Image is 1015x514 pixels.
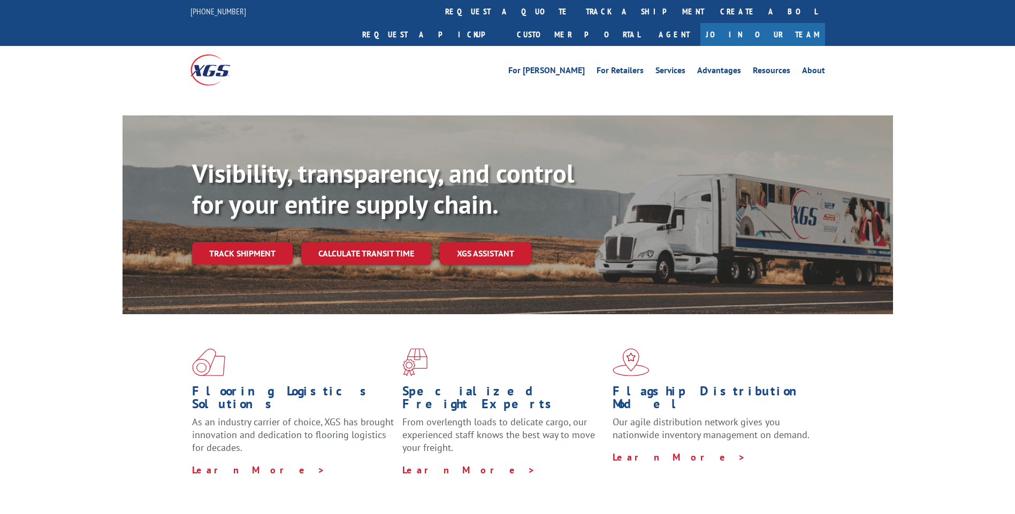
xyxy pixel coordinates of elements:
a: Learn More > [613,451,746,463]
a: For [PERSON_NAME] [508,66,585,78]
a: [PHONE_NUMBER] [190,6,246,17]
p: From overlength loads to delicate cargo, our experienced staff knows the best way to move your fr... [402,416,605,463]
a: Track shipment [192,242,293,264]
a: Calculate transit time [301,242,431,265]
a: For Retailers [597,66,644,78]
img: xgs-icon-total-supply-chain-intelligence-red [192,348,225,376]
img: xgs-icon-flagship-distribution-model-red [613,348,650,376]
h1: Specialized Freight Experts [402,385,605,416]
img: xgs-icon-focused-on-flooring-red [402,348,428,376]
h1: Flagship Distribution Model [613,385,815,416]
a: About [802,66,825,78]
h1: Flooring Logistics Solutions [192,385,394,416]
span: Our agile distribution network gives you nationwide inventory management on demand. [613,416,810,441]
a: Advantages [697,66,741,78]
a: Customer Portal [509,23,648,46]
a: Join Our Team [700,23,825,46]
a: Resources [753,66,790,78]
a: Learn More > [402,464,536,476]
a: XGS ASSISTANT [440,242,531,265]
span: As an industry carrier of choice, XGS has brought innovation and dedication to flooring logistics... [192,416,394,454]
a: Services [655,66,685,78]
a: Agent [648,23,700,46]
b: Visibility, transparency, and control for your entire supply chain. [192,157,574,221]
a: Request a pickup [354,23,509,46]
a: Learn More > [192,464,325,476]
